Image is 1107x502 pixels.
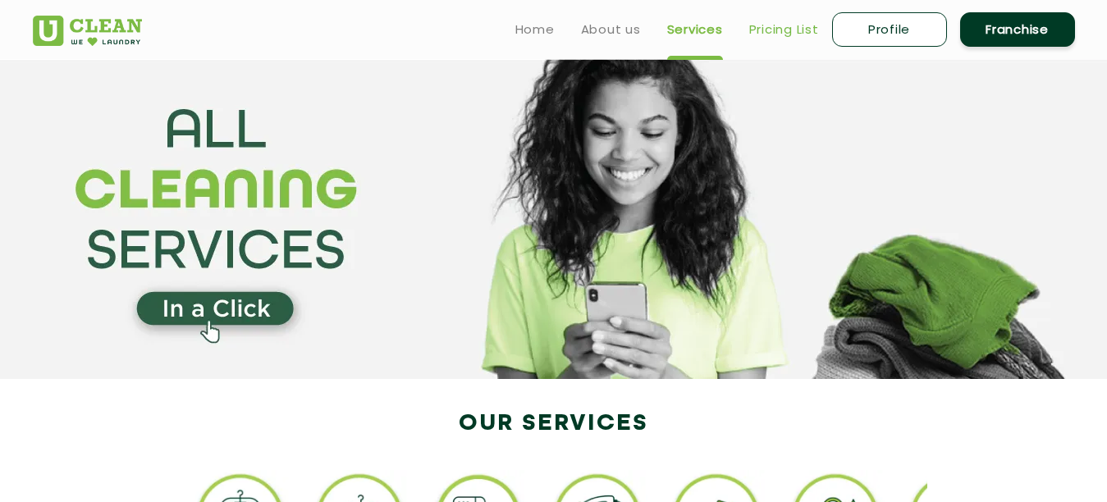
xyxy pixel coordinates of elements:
a: Profile [832,12,947,47]
a: Franchise [960,12,1075,47]
img: UClean Laundry and Dry Cleaning [33,16,142,46]
a: Home [515,20,555,39]
a: Services [667,20,723,39]
a: Pricing List [749,20,819,39]
a: About us [581,20,641,39]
